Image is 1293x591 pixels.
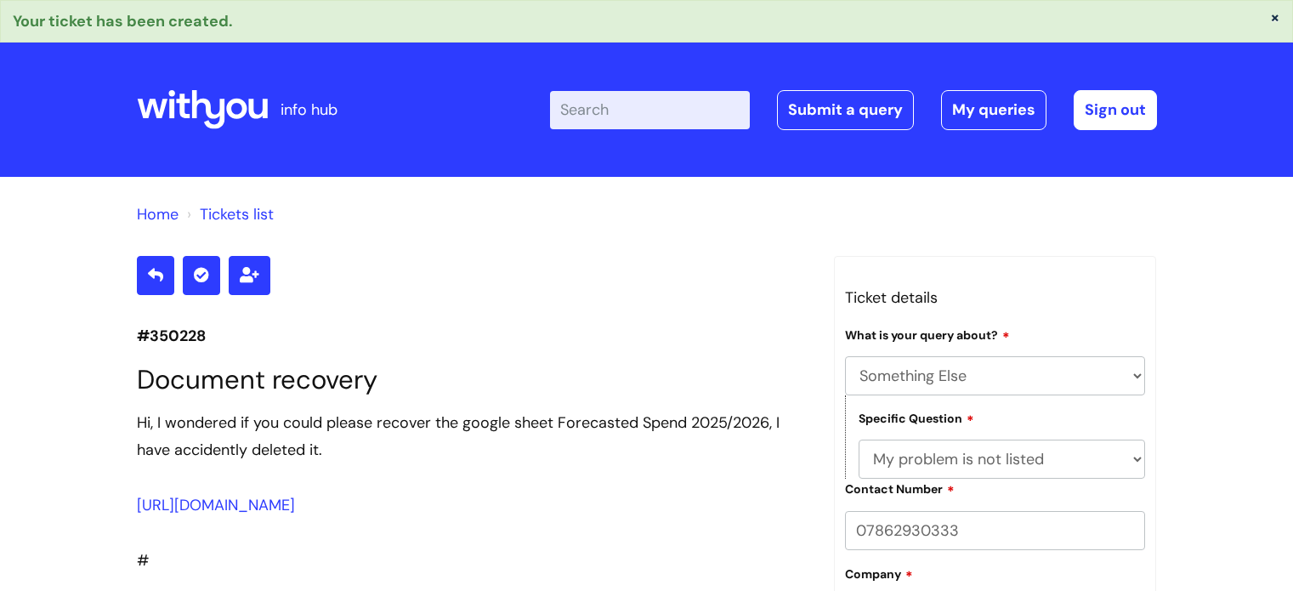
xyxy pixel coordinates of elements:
[845,326,1010,343] label: What is your query about?
[137,201,179,228] li: Solution home
[550,90,1157,129] div: | -
[777,90,914,129] a: Submit a query
[941,90,1046,129] a: My queries
[845,284,1146,311] h3: Ticket details
[859,409,974,426] label: Specific Question
[281,96,337,123] p: info hub
[183,201,274,228] li: Tickets list
[137,322,808,349] p: #350228
[1270,9,1280,25] button: ×
[137,364,808,395] h1: Document recovery
[137,409,808,464] div: Hi, I wondered if you could please recover the google sheet Forecasted Spend 2025/2026, I have ac...
[200,204,274,224] a: Tickets list
[137,495,295,515] a: [URL][DOMAIN_NAME]
[550,91,750,128] input: Search
[845,480,955,497] label: Contact Number
[1074,90,1157,129] a: Sign out
[137,204,179,224] a: Home
[137,409,808,574] div: #
[845,565,913,582] label: Company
